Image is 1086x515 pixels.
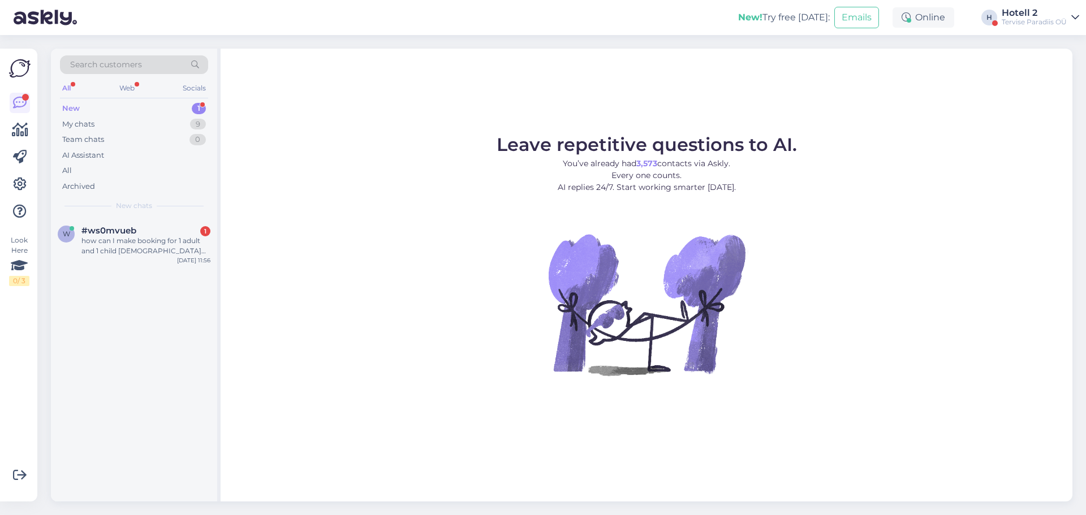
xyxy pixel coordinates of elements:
div: My chats [62,119,94,130]
div: H [981,10,997,25]
div: 1 [200,226,210,236]
div: Socials [180,81,208,96]
div: Online [893,7,954,28]
div: how can I make booking for 1 adult and 1 child [DEMOGRAPHIC_DATA] years old? there is option only... [81,236,210,256]
span: #ws0mvueb [81,226,136,236]
div: Try free [DATE]: [738,11,830,24]
span: Search customers [70,59,142,71]
img: No Chat active [545,202,748,406]
div: Web [117,81,137,96]
div: All [60,81,73,96]
span: w [63,230,70,238]
div: New [62,103,80,114]
div: AI Assistant [62,150,104,161]
b: 3,573 [636,158,657,168]
b: New! [738,12,762,23]
div: 9 [190,119,206,130]
span: New chats [116,201,152,211]
div: 0 / 3 [9,276,29,286]
div: Look Here [9,235,29,286]
div: Hotell 2 [1002,8,1067,18]
a: Hotell 2Tervise Paradiis OÜ [1002,8,1079,27]
div: Team chats [62,134,104,145]
div: All [62,165,72,176]
div: 1 [192,103,206,114]
span: Leave repetitive questions to AI. [497,133,797,155]
img: Askly Logo [9,58,31,79]
button: Emails [834,7,879,28]
p: You’ve already had contacts via Askly. Every one counts. AI replies 24/7. Start working smarter [... [497,158,797,193]
div: Archived [62,181,95,192]
div: [DATE] 11:56 [177,256,210,265]
div: 0 [189,134,206,145]
div: Tervise Paradiis OÜ [1002,18,1067,27]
